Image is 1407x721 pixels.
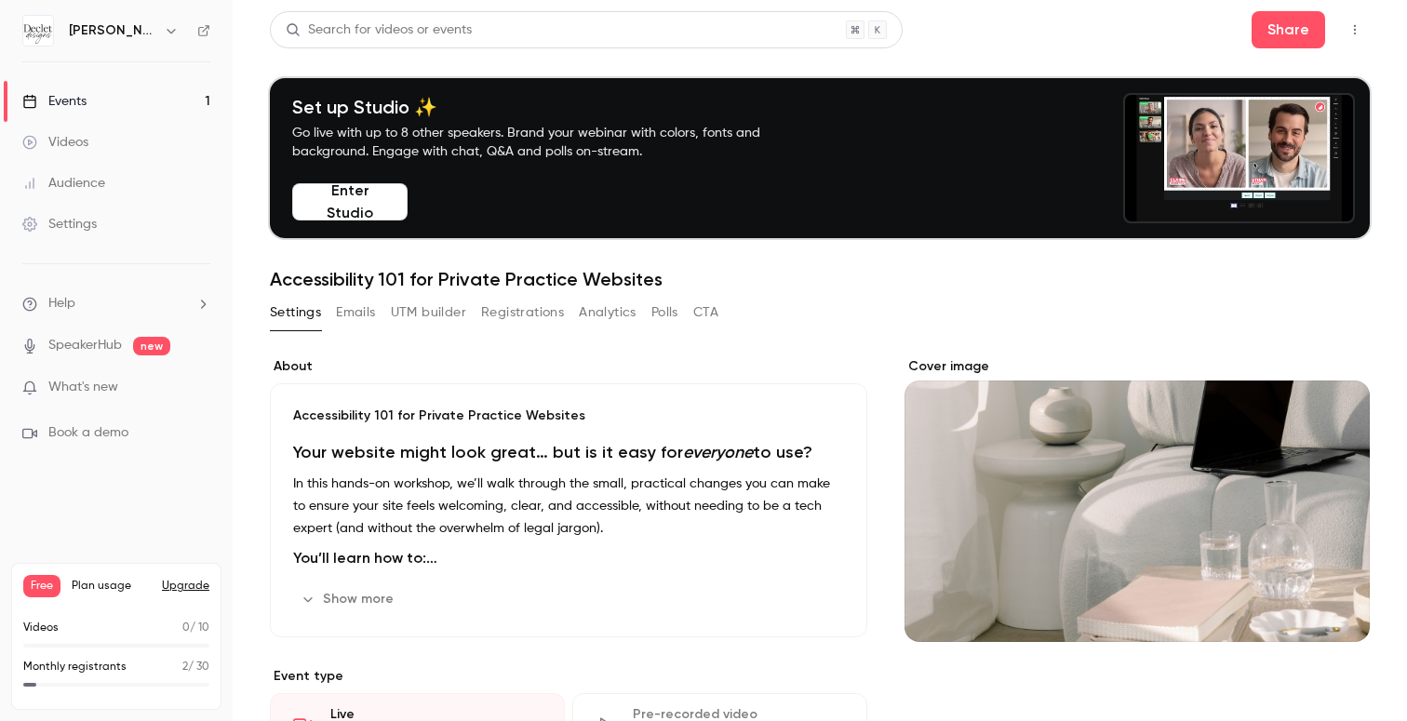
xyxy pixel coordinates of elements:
[270,667,867,686] p: Event type
[23,575,60,597] span: Free
[292,183,408,220] button: Enter Studio
[22,174,105,193] div: Audience
[904,357,1370,642] section: Cover image
[270,268,1370,290] h1: Accessibility 101 for Private Practice Websites
[683,442,753,462] em: everyone
[72,579,151,594] span: Plan usage
[579,298,636,327] button: Analytics
[293,407,844,425] p: Accessibility 101 for Private Practice Websites
[481,298,564,327] button: Registrations
[293,442,812,462] strong: Your website might look great… but is it easy for to use?
[48,378,118,397] span: What's new
[22,133,88,152] div: Videos
[292,124,804,161] p: Go live with up to 8 other speakers. Brand your webinar with colors, fonts and background. Engage...
[292,96,804,118] h4: Set up Studio ✨
[904,357,1370,376] label: Cover image
[693,298,718,327] button: CTA
[286,20,472,40] div: Search for videos or events
[48,294,75,314] span: Help
[69,21,156,40] h6: [PERSON_NAME] Designs
[162,579,209,594] button: Upgrade
[651,298,678,327] button: Polls
[270,357,867,376] label: About
[22,92,87,111] div: Events
[336,298,375,327] button: Emails
[48,336,122,355] a: SpeakerHub
[48,423,128,443] span: Book a demo
[23,16,53,46] img: Declet Designs
[133,337,170,355] span: new
[1252,11,1325,48] button: Share
[22,294,210,314] li: help-dropdown-opener
[293,549,437,567] strong: You’ll learn how to:
[293,473,844,540] p: In this hands-on workshop, we’ll walk through the small, practical changes you can make to ensure...
[391,298,466,327] button: UTM builder
[22,215,97,234] div: Settings
[293,584,405,614] button: Show more
[270,298,321,327] button: Settings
